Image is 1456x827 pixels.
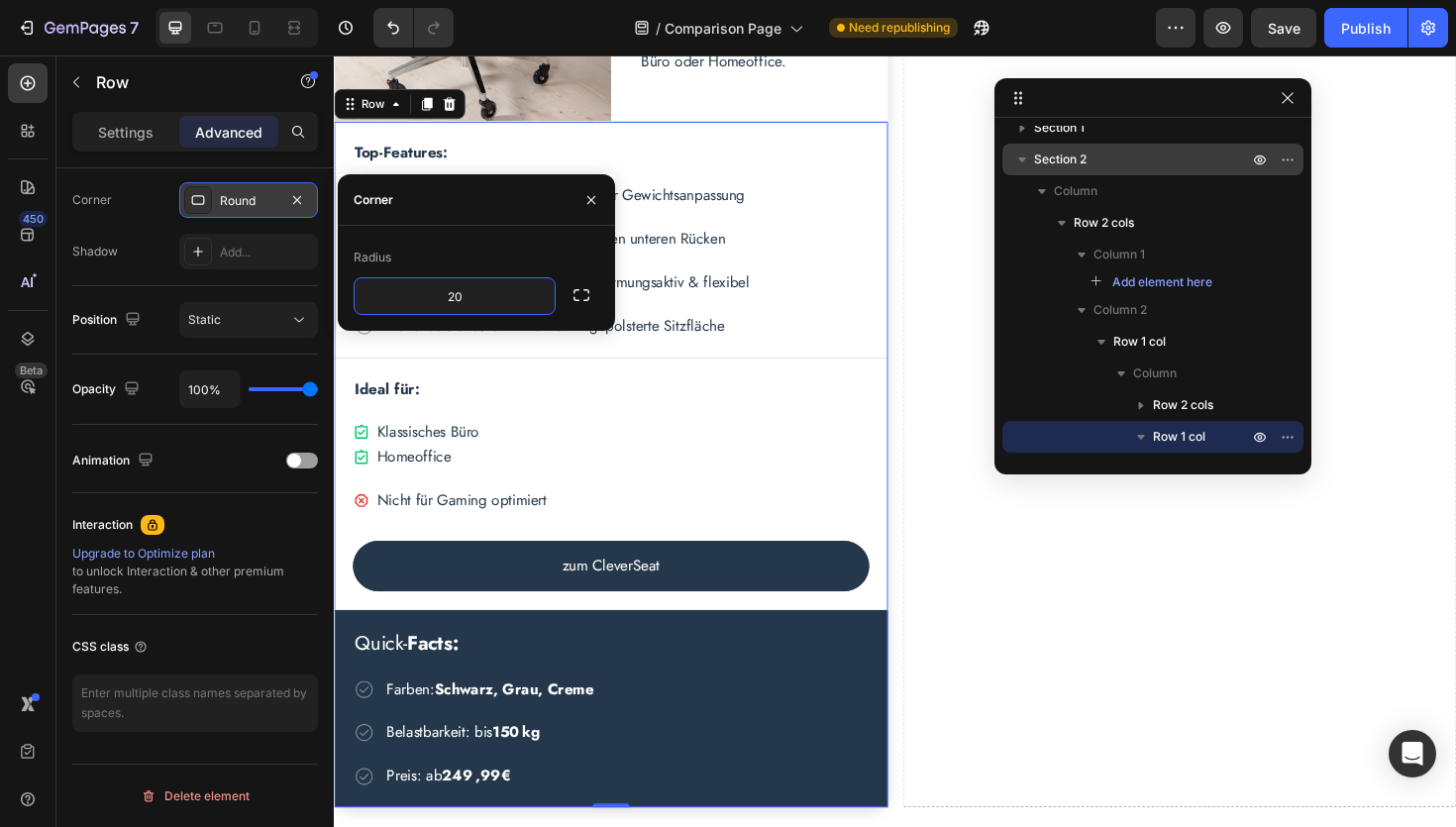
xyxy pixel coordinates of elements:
[19,211,48,227] div: 450
[114,751,186,774] strong: 249 ,99€
[242,530,345,552] p: zum CleverSeat
[55,661,274,682] p: Farben:
[1324,8,1407,48] button: Publish
[1268,20,1300,37] span: Save
[220,244,313,261] div: Add...
[354,249,391,266] div: Radius
[334,55,1456,827] iframe: Design area
[72,780,318,812] button: Delete element
[72,307,145,334] div: Position
[1082,270,1221,294] button: Add element here
[96,70,264,94] p: Row
[20,607,567,638] h2: Quick-
[179,302,318,338] button: Static
[25,43,57,60] div: Row
[855,248,960,263] div: Drop element here
[72,545,318,598] div: to unlock Interaction & other premium features.
[72,191,112,209] div: Corner
[1389,730,1436,777] div: Open Intercom Messenger
[355,278,555,314] input: Auto
[167,705,218,728] strong: 150 kg
[55,706,218,728] p: Belastbarkeit: bis
[22,91,120,114] strong: Top-Features:
[1133,363,1177,383] span: Column
[373,8,454,48] div: Undo/Redo
[72,448,157,474] div: Animation
[72,545,318,563] div: Upgrade to Optimize plan
[72,638,149,656] div: CSS class
[665,18,781,39] span: Comparison Page
[1093,300,1147,320] span: Column 2
[1153,427,1205,447] span: Row 1 col
[1153,395,1213,415] span: Row 2 cols
[130,16,139,40] p: 7
[1074,213,1134,233] span: Row 2 cols
[1251,8,1316,48] button: Save
[72,516,133,534] div: Interaction
[15,362,48,378] div: Beta
[55,183,414,205] p: Verstellbare Lordosenstütze für deinen unteren Rücken
[1034,118,1085,138] span: Section 1
[55,275,413,297] p: Höhenverstellbare Armlehnen + gepolsterte Sitzfläche
[55,138,435,159] p: Synchronmechanik mit automatischer Gewichtsanpassung
[1054,181,1097,201] span: Column
[98,122,154,143] p: Settings
[77,607,133,637] strong: Facts:
[354,191,393,209] div: Corner
[46,414,124,436] p: Homeoffice
[188,312,221,327] span: Static
[46,461,225,482] p: Nicht für Gaming optimiert
[72,243,118,260] div: Shadow
[55,230,440,252] p: Ergonomische Netzrückenlehne – atmungsaktiv & flexibel
[46,388,154,410] p: Klassisches Büro
[22,342,90,364] strong: Ideal für:
[220,192,277,210] div: Round
[55,752,186,774] p: Preis: ab
[1112,273,1212,291] span: Add element here
[1113,332,1166,352] span: Row 1 col
[1034,150,1087,169] span: Section 2
[180,371,240,407] input: Auto
[20,514,567,568] button: <p>zum CleverSeat</p>
[72,376,144,403] div: Opacity
[106,660,274,682] strong: Schwarz, Grau, Creme
[1093,245,1145,264] span: Column 1
[656,18,661,39] span: /
[1341,18,1391,39] div: Publish
[849,19,950,37] span: Need republishing
[195,122,262,143] p: Advanced
[8,8,148,48] button: 7
[141,784,250,808] div: Delete element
